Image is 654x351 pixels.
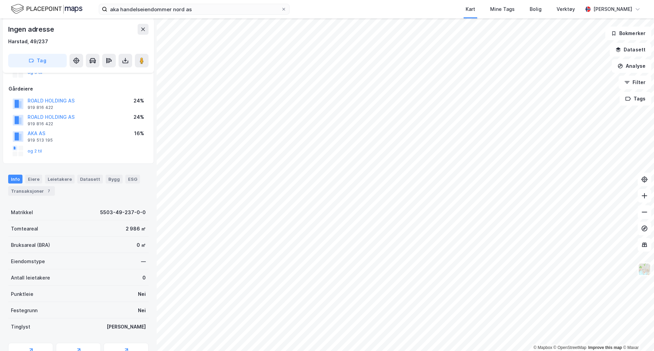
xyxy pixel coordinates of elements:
[134,129,144,138] div: 16%
[25,175,42,184] div: Eiere
[107,4,281,14] input: Søk på adresse, matrikkel, gårdeiere, leietakere eller personer
[610,43,651,57] button: Datasett
[125,175,140,184] div: ESG
[45,188,52,194] div: 7
[134,113,144,121] div: 24%
[142,274,146,282] div: 0
[620,318,654,351] iframe: Chat Widget
[11,306,37,315] div: Festegrunn
[11,225,38,233] div: Tomteareal
[11,323,30,331] div: Tinglyst
[11,257,45,266] div: Eiendomstype
[28,121,53,127] div: 919 816 422
[28,138,53,143] div: 919 513 195
[588,345,622,350] a: Improve this map
[638,263,651,276] img: Z
[554,345,587,350] a: OpenStreetMap
[100,208,146,217] div: 5503-49-237-0-0
[11,208,33,217] div: Matrikkel
[137,241,146,249] div: 0 ㎡
[466,5,475,13] div: Kart
[45,175,75,184] div: Leietakere
[8,24,55,35] div: Ingen adresse
[557,5,575,13] div: Verktøy
[8,54,67,67] button: Tag
[533,345,552,350] a: Mapbox
[11,290,33,298] div: Punktleie
[11,274,50,282] div: Antall leietakere
[138,290,146,298] div: Nei
[593,5,632,13] div: [PERSON_NAME]
[8,37,48,46] div: Harstad, 49/237
[126,225,146,233] div: 2 986 ㎡
[106,175,123,184] div: Bygg
[11,3,82,15] img: logo.f888ab2527a4732fd821a326f86c7f29.svg
[8,186,55,196] div: Transaksjoner
[620,318,654,351] div: Kontrollprogram for chat
[28,105,53,110] div: 919 816 422
[11,241,50,249] div: Bruksareal (BRA)
[620,92,651,106] button: Tags
[138,306,146,315] div: Nei
[141,257,146,266] div: —
[8,175,22,184] div: Info
[530,5,542,13] div: Bolig
[77,175,103,184] div: Datasett
[9,85,148,93] div: Gårdeiere
[605,27,651,40] button: Bokmerker
[134,97,144,105] div: 24%
[107,323,146,331] div: [PERSON_NAME]
[612,59,651,73] button: Analyse
[619,76,651,89] button: Filter
[490,5,515,13] div: Mine Tags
